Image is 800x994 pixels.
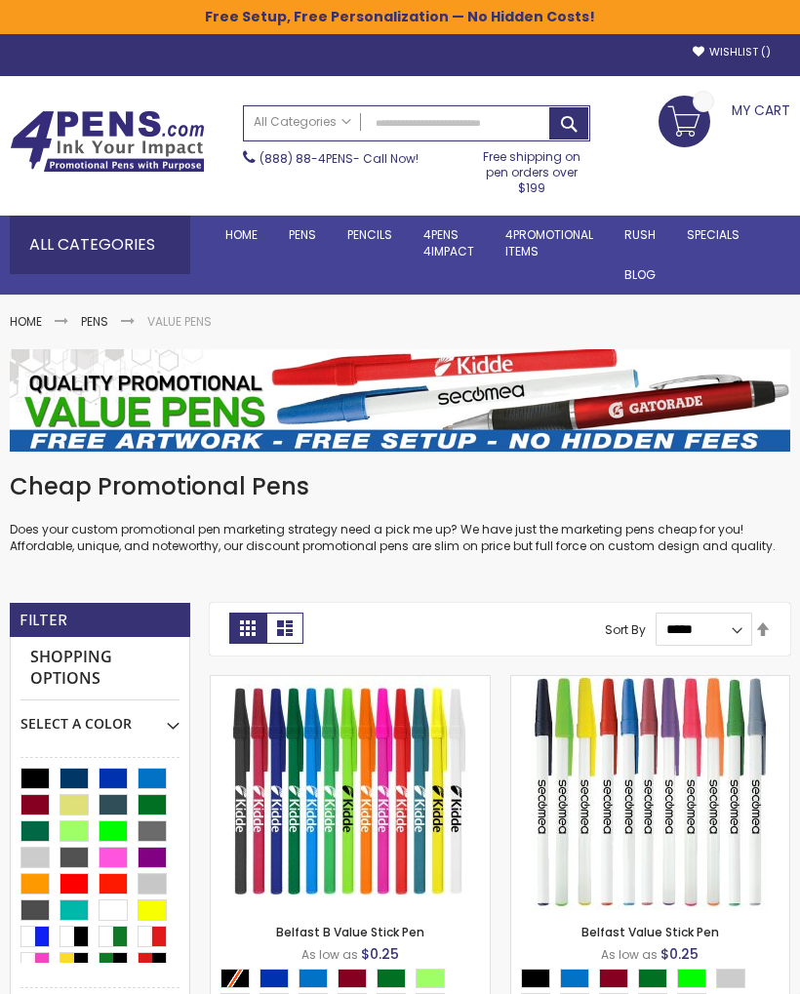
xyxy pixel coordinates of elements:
[609,216,671,255] a: Rush
[490,216,609,270] a: 4PROMOTIONALITEMS
[273,216,332,255] a: Pens
[416,969,445,988] div: Green Light
[660,944,699,964] span: $0.25
[10,349,790,452] img: Value Pens
[693,45,771,60] a: Wishlist
[361,944,399,964] span: $0.25
[716,969,745,988] div: Grey Light
[581,924,719,940] a: Belfast Value Stick Pen
[289,226,316,243] span: Pens
[338,969,367,988] div: Burgundy
[244,106,361,139] a: All Categories
[233,675,467,692] a: Belfast B Value Stick Pen
[560,969,589,988] div: Blue Light
[301,946,358,963] span: As low as
[254,114,351,130] span: All Categories
[521,969,550,988] div: Black
[533,675,767,692] a: Belfast Value Stick Pen
[147,313,212,330] strong: Value Pens
[671,216,755,255] a: Specials
[10,216,190,274] div: All Categories
[20,700,180,734] div: Select A Color
[10,110,205,173] img: 4Pens Custom Pens and Promotional Products
[624,226,656,243] span: Rush
[638,969,667,988] div: Green
[233,676,467,910] img: Belfast B Value Stick Pen
[533,676,767,910] img: Belfast Value Stick Pen
[10,313,42,330] a: Home
[260,150,353,167] a: (888) 88-4PENS
[601,946,658,963] span: As low as
[472,141,590,197] div: Free shipping on pen orders over $199
[20,610,67,631] strong: Filter
[423,226,474,258] span: 4Pens 4impact
[377,969,406,988] div: Green
[10,471,790,502] h1: Cheap Promotional Pens
[229,613,266,644] strong: Grid
[210,216,273,255] a: Home
[81,313,108,330] a: Pens
[299,969,328,988] div: Blue Light
[10,471,790,554] div: Does your custom promotional pen marketing strategy need a pick me up? We have just the marketing...
[20,637,180,699] strong: Shopping Options
[677,969,706,988] div: Lime Green
[347,226,392,243] span: Pencils
[687,226,740,243] span: Specials
[260,969,289,988] div: Blue
[332,216,408,255] a: Pencils
[260,150,419,167] span: - Call Now!
[505,226,593,258] span: 4PROMOTIONAL ITEMS
[605,620,646,637] label: Sort By
[609,256,671,295] a: Blog
[599,969,628,988] div: Burgundy
[408,216,490,270] a: 4Pens4impact
[624,266,656,283] span: Blog
[276,924,424,940] a: Belfast B Value Stick Pen
[225,226,258,243] span: Home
